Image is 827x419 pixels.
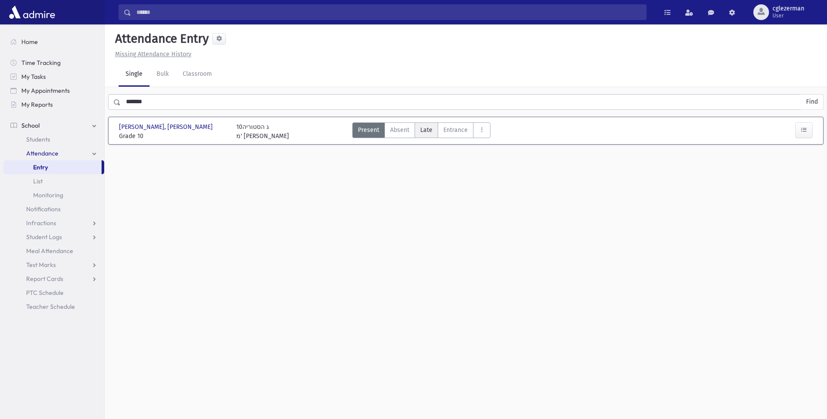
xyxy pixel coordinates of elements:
[21,101,53,108] span: My Reports
[3,118,104,132] a: School
[26,303,75,311] span: Teacher Schedule
[26,261,56,269] span: Test Marks
[21,38,38,46] span: Home
[3,216,104,230] a: Infractions
[358,125,379,135] span: Present
[33,177,43,185] span: List
[352,122,490,141] div: AttTypes
[420,125,432,135] span: Late
[773,5,804,12] span: cglezerman
[21,87,70,95] span: My Appointments
[21,122,40,129] span: School
[3,70,104,84] a: My Tasks
[26,205,61,213] span: Notifications
[3,286,104,300] a: PTC Schedule
[3,160,102,174] a: Entry
[33,163,48,171] span: Entry
[112,51,191,58] a: Missing Attendance History
[150,62,176,87] a: Bulk
[3,146,104,160] a: Attendance
[3,84,104,98] a: My Appointments
[3,188,104,202] a: Monitoring
[3,35,104,49] a: Home
[236,122,289,141] div: 10ג הסטוריה מ' [PERSON_NAME]
[3,230,104,244] a: Student Logs
[26,219,56,227] span: Infractions
[443,125,468,135] span: Entrance
[773,12,804,19] span: User
[112,31,209,46] h5: Attendance Entry
[3,258,104,272] a: Test Marks
[131,4,646,20] input: Search
[26,289,64,297] span: PTC Schedule
[26,247,73,255] span: Meal Attendance
[3,272,104,286] a: Report Cards
[176,62,219,87] a: Classroom
[801,95,823,109] button: Find
[26,135,50,143] span: Students
[7,3,57,21] img: AdmirePro
[390,125,409,135] span: Absent
[21,73,46,81] span: My Tasks
[33,191,63,199] span: Monitoring
[119,122,214,132] span: [PERSON_NAME], [PERSON_NAME]
[26,275,63,283] span: Report Cards
[21,59,61,67] span: Time Tracking
[3,174,104,188] a: List
[26,149,58,157] span: Attendance
[3,300,104,314] a: Teacher Schedule
[3,202,104,216] a: Notifications
[3,98,104,112] a: My Reports
[119,132,228,141] span: Grade 10
[3,244,104,258] a: Meal Attendance
[3,56,104,70] a: Time Tracking
[119,62,150,87] a: Single
[26,233,62,241] span: Student Logs
[115,51,191,58] u: Missing Attendance History
[3,132,104,146] a: Students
